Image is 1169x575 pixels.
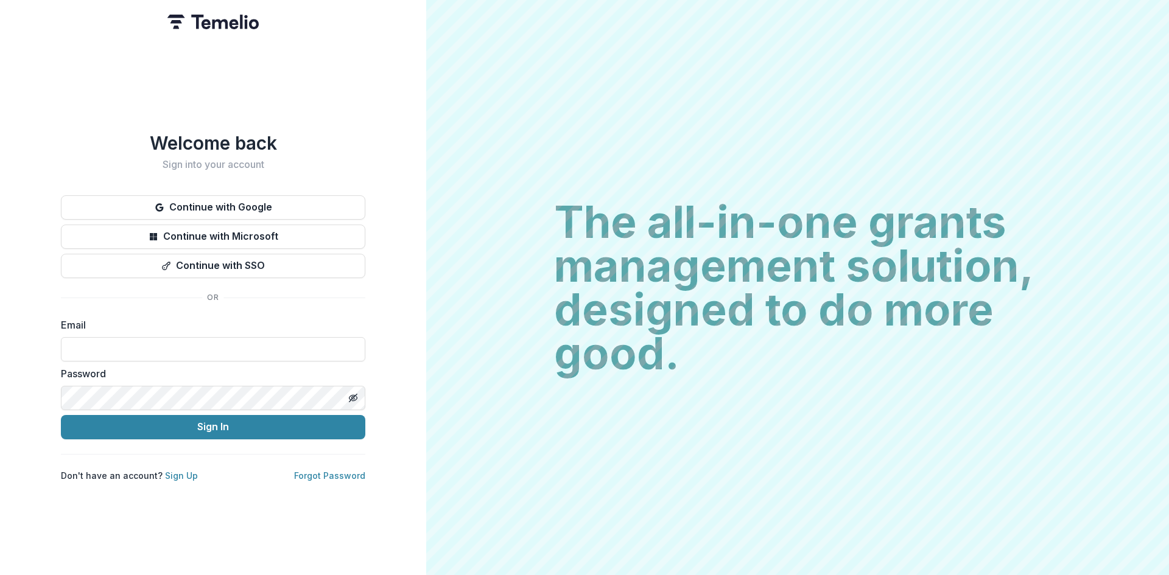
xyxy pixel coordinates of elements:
button: Continue with Google [61,195,365,220]
p: Don't have an account? [61,469,198,482]
label: Email [61,318,358,332]
a: Sign Up [165,470,198,481]
h1: Welcome back [61,132,365,154]
label: Password [61,366,358,381]
a: Forgot Password [294,470,365,481]
button: Continue with SSO [61,254,365,278]
button: Toggle password visibility [343,388,363,408]
button: Continue with Microsoft [61,225,365,249]
h2: Sign into your account [61,159,365,170]
img: Temelio [167,15,259,29]
button: Sign In [61,415,365,439]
